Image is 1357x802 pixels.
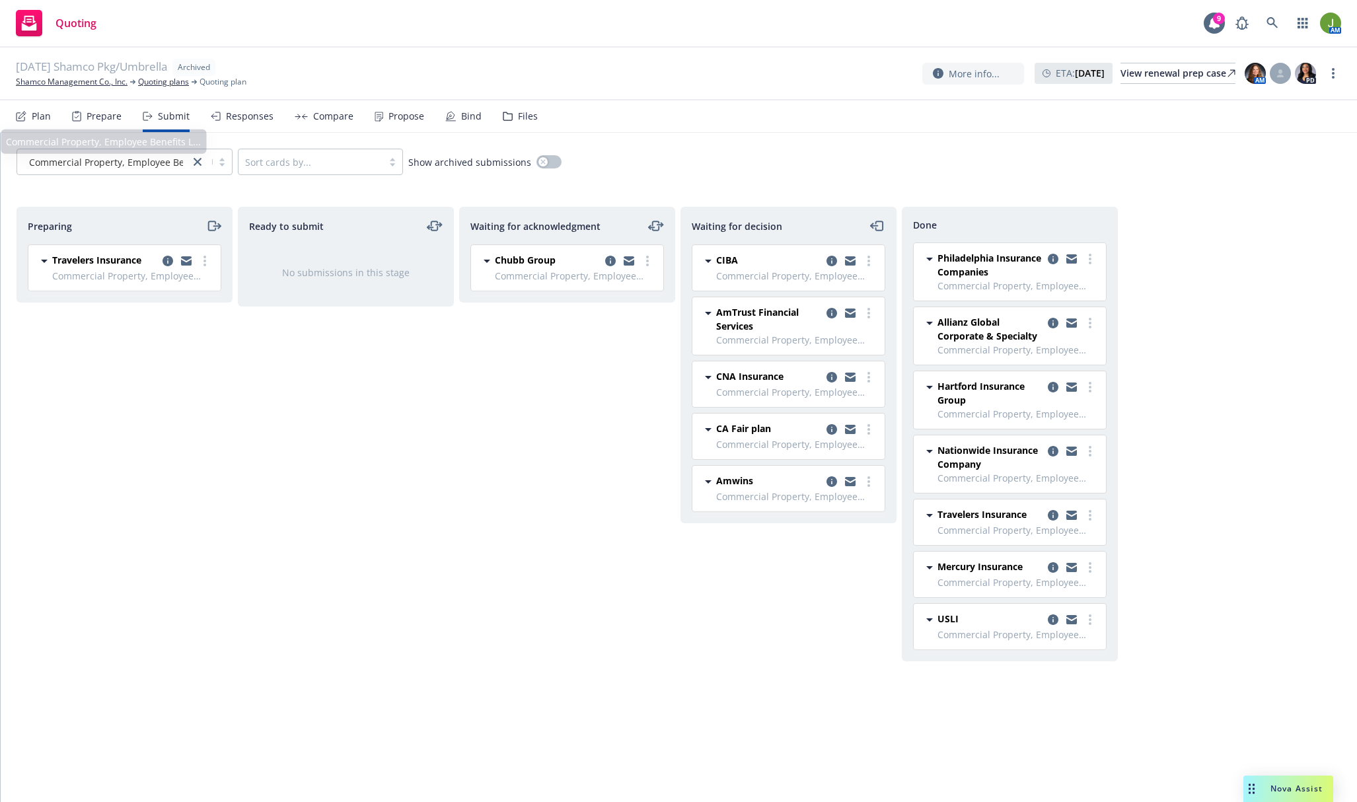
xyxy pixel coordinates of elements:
a: more [861,421,877,437]
a: copy logging email [1045,560,1061,575]
a: Report a Bug [1229,10,1255,36]
span: Travelers Insurance [937,507,1027,521]
a: more [1082,251,1098,267]
a: copy logging email [1064,507,1080,523]
a: copy logging email [1064,379,1080,395]
span: [DATE] Shamco Pkg/Umbrella [16,59,167,76]
a: more [1325,65,1341,81]
span: Commercial Property, Employee Benefits Liability, General Liability [937,343,1098,357]
a: copy logging email [824,369,840,385]
a: Quoting [11,5,102,42]
span: Show archived submissions [408,155,531,169]
span: Commercial Property, Employee Benefits Liability, General Liability [716,385,877,399]
a: more [197,253,213,269]
a: Shamco Management Co., Inc. [16,76,128,88]
span: Commercial Property, Employee Benefits Liability, General Liability [716,269,877,283]
button: Nova Assist [1243,776,1333,802]
div: 9 [1213,13,1225,24]
span: Commercial Property, Employee Benefits Liability, General Liability [716,437,877,451]
a: Quoting plans [138,76,189,88]
a: moveLeftRight [427,218,443,234]
span: Commercial Property, Employee Benefits Liability, General Liability [937,471,1098,485]
span: Commercial Property, Employee Benefits Liability, General Liability [937,523,1098,537]
span: Hartford Insurance Group [937,379,1043,407]
a: more [861,253,877,269]
a: copy logging email [1045,251,1061,267]
span: Commercial Property, Employee Benefits Liability, General Liability [937,628,1098,641]
strong: [DATE] [1075,67,1105,79]
span: Amwins [716,474,753,488]
div: Drag to move [1243,776,1260,802]
span: Commercial Property, Employee Benefits Liability, General Liability [495,269,655,283]
a: copy logging email [178,253,194,269]
a: more [1082,443,1098,459]
a: copy logging email [1045,612,1061,628]
span: Mercury Insurance [937,560,1023,573]
a: moveLeft [869,218,885,234]
a: more [1082,507,1098,523]
div: View renewal prep case [1120,63,1235,83]
div: Files [518,111,538,122]
button: More info... [922,63,1024,85]
span: Waiting for decision [692,219,782,233]
a: copy logging email [824,253,840,269]
a: copy logging email [1064,443,1080,459]
a: copy logging email [824,305,840,321]
a: copy logging email [1064,315,1080,331]
div: Bind [461,111,482,122]
a: copy logging email [824,421,840,437]
a: copy logging email [842,421,858,437]
span: USLI [937,612,959,626]
a: moveRight [205,218,221,234]
span: Commercial Property, Employee Benefits Liability, General Liability [716,333,877,347]
span: Done [913,218,937,232]
span: More info... [949,67,1000,81]
span: Preparing [28,219,72,233]
span: Travelers Insurance [52,253,141,267]
span: Quoting plan [200,76,246,88]
img: photo [1295,63,1316,84]
div: Propose [388,111,424,122]
img: photo [1320,13,1341,34]
div: Prepare [87,111,122,122]
span: Nationwide Insurance Company [937,443,1043,471]
span: CIBA [716,253,738,267]
a: copy logging email [1045,315,1061,331]
a: copy logging email [842,305,858,321]
div: Plan [32,111,51,122]
a: moveLeftRight [648,218,664,234]
a: Switch app [1290,10,1316,36]
a: copy logging email [842,369,858,385]
a: copy logging email [1064,612,1080,628]
a: copy logging email [603,253,618,269]
a: more [861,474,877,490]
span: Commercial Property, Employee Benefits Liability, General Liability [937,407,1098,421]
a: more [861,305,877,321]
span: Commercial Property, Employee Benefits Liability, General Liability [716,490,877,503]
span: Ready to submit [249,219,324,233]
a: copy logging email [1045,379,1061,395]
span: Commercial Property, Employee Benefits Liability, General Liability [937,575,1098,589]
span: ETA : [1056,66,1105,80]
span: CNA Insurance [716,369,784,383]
span: Chubb Group [495,253,556,267]
a: more [1082,315,1098,331]
a: copy logging email [824,474,840,490]
span: Philadelphia Insurance Companies [937,251,1043,279]
a: close [190,154,205,170]
a: copy logging email [842,474,858,490]
div: Responses [226,111,274,122]
div: Compare [313,111,353,122]
span: Commercial Property, Employee Benefits Liability, General Liability [52,269,213,283]
a: more [1082,612,1098,628]
a: Search [1259,10,1286,36]
span: Waiting for acknowledgment [470,219,601,233]
a: copy logging email [1064,251,1080,267]
a: View renewal prep case [1120,63,1235,84]
a: copy logging email [1045,443,1061,459]
a: more [640,253,655,269]
a: copy logging email [621,253,637,269]
span: Quoting [55,18,96,28]
span: Archived [178,61,210,73]
a: copy logging email [842,253,858,269]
